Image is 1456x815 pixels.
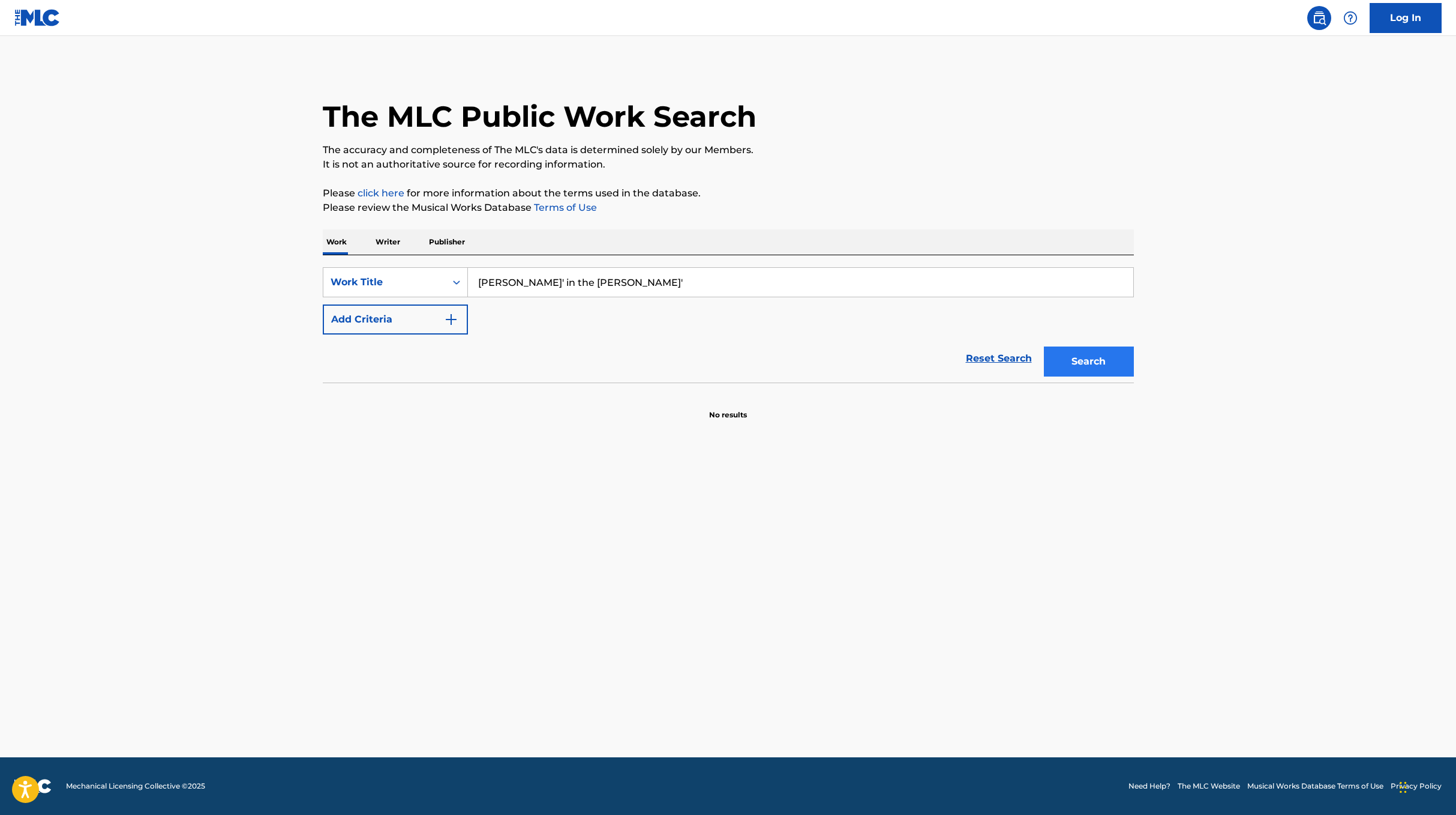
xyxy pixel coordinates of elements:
[960,345,1038,372] a: Reset Search
[709,395,747,420] p: No results
[1343,11,1358,25] img: help
[331,275,439,289] div: Work Title
[1391,781,1442,792] a: Privacy Policy
[323,201,1134,215] p: Please review the Musical Works Database
[14,9,61,26] img: MLC Logo
[323,186,1134,201] p: Please for more information about the terms used in the database.
[1178,781,1240,792] a: The MLC Website
[323,98,756,135] h1: The MLC Public Work Search
[14,779,52,793] img: logo
[444,312,458,327] img: 9d2ae6d4665cec9f34b9.svg
[425,229,469,255] p: Publisher
[1338,6,1362,30] div: Help
[323,143,1134,157] p: The accuracy and completeness of The MLC's data is determined solely by our Members.
[1312,11,1326,25] img: search
[358,187,404,199] a: click here
[1307,6,1331,30] a: Public Search
[372,229,404,255] p: Writer
[1044,347,1134,377] button: Search
[532,202,597,213] a: Terms of Use
[66,781,205,792] span: Mechanical Licensing Collective © 2025
[1247,781,1383,792] a: Musical Works Database Terms of Use
[1370,3,1442,33] a: Log In
[323,157,1134,172] p: It is not an authoritative source for recording information.
[323,304,468,335] button: Add Criteria
[1400,769,1407,805] div: Drag
[1128,781,1170,792] a: Need Help?
[1396,757,1456,815] iframe: Chat Widget
[323,267,1134,383] form: Search Form
[323,229,350,255] p: Work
